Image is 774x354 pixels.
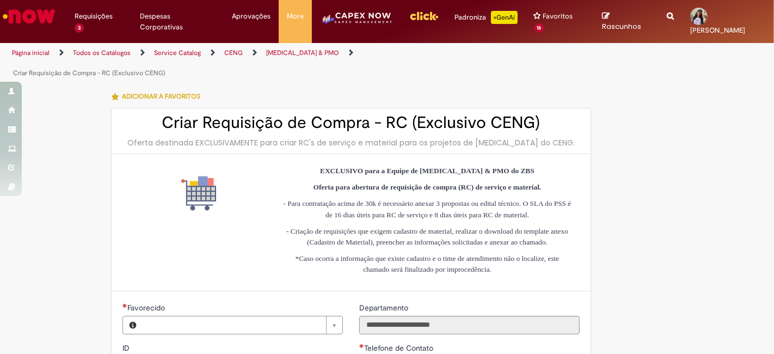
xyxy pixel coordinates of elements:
[13,69,165,77] a: Criar Requisição de Compra - RC (Exclusivo CENG)
[534,23,545,33] span: 16
[122,343,132,353] label: Somente leitura - ID
[181,176,216,211] img: Criar Requisição de Compra - RC (Exclusivo CENG)
[224,48,243,57] a: CENG
[409,8,439,24] img: click_logo_yellow_360x200.png
[287,11,304,22] span: More
[314,183,542,191] strong: Oferta para abertura de requisição de compra (RC) de serviço e material.
[75,11,113,22] span: Requisições
[690,26,745,35] span: [PERSON_NAME]
[286,227,568,246] span: - Criação de requisições que exigem cadastro de material, realizar o download do template anexo (...
[296,254,560,273] span: *Caso ocorra a informação que existe cadastro e o time de atendimento não o localize, este chamad...
[284,199,572,218] span: - Para contratação acima de 30k é necessário anexar 3 propostas ou edital técnico. O SLA do PSS é...
[359,302,410,313] label: Somente leitura - Departamento
[8,43,508,83] ul: Trilhas de página
[359,316,580,334] input: Departamento
[143,316,342,334] a: Limpar campo Favorecido
[365,167,535,175] strong: para a Equipe de [MEDICAL_DATA] & PMO do ZBS
[320,11,392,33] img: CapexLogo5.png
[73,48,131,57] a: Todos os Catálogos
[320,167,363,175] strong: EXCLUSIVO
[232,11,271,22] span: Aprovações
[359,344,364,348] span: Obrigatório Preenchido
[266,48,339,57] a: [MEDICAL_DATA] & PMO
[12,48,50,57] a: Página inicial
[543,11,573,22] span: Favoritos
[491,11,518,24] p: +GenAi
[1,5,57,27] img: ServiceNow
[154,48,201,57] a: Service Catalog
[111,85,206,108] button: Adicionar a Favoritos
[364,343,435,353] span: Telefone de Contato
[359,303,410,313] span: Somente leitura - Departamento
[122,343,132,353] span: Somente leitura - ID
[122,114,580,132] h2: Criar Requisição de Compra - RC (Exclusivo CENG)
[602,11,650,32] a: Rascunhos
[122,137,580,148] div: Oferta destinada EXCLUSIVAMENTE para criar RC's de serviço e material para os projetos de [MEDICA...
[455,11,518,24] div: Padroniza
[75,23,84,33] span: 3
[123,316,143,334] button: Favorecido, Visualizar este registro
[602,21,641,32] span: Rascunhos
[127,303,167,313] span: Necessários - Favorecido
[122,303,127,308] span: Necessários
[140,11,216,33] span: Despesas Corporativas
[122,93,200,101] span: Adicionar a Favoritos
